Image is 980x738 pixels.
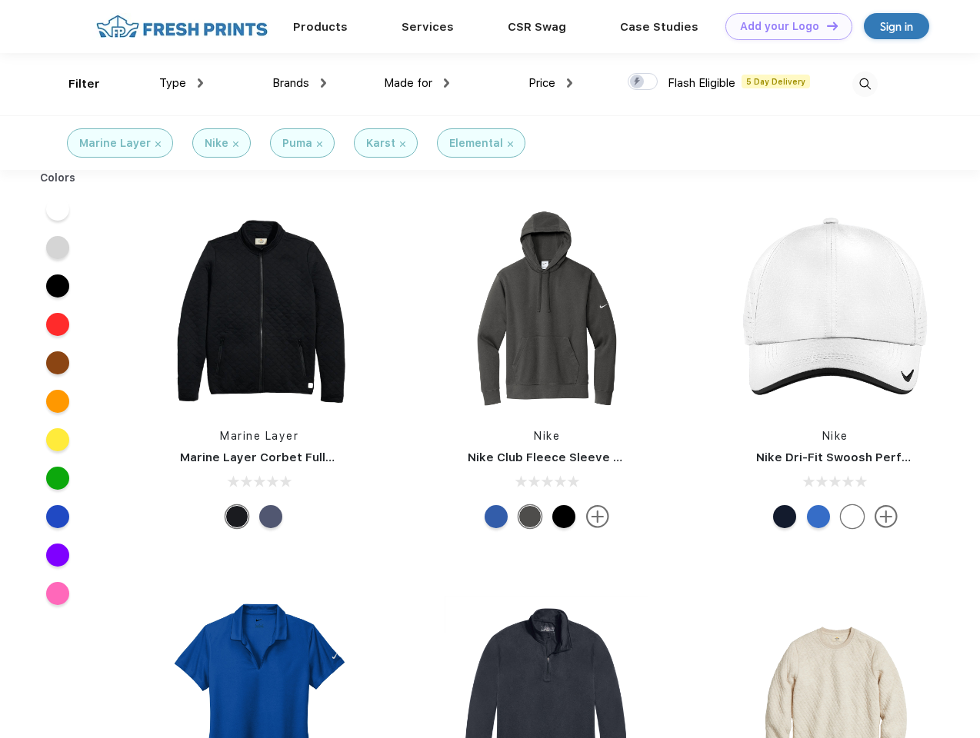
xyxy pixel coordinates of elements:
[259,505,282,528] div: Navy
[225,505,248,528] div: Black
[508,141,513,147] img: filter_cancel.svg
[79,135,151,151] div: Marine Layer
[366,135,395,151] div: Karst
[293,20,348,34] a: Products
[508,20,566,34] a: CSR Swag
[528,76,555,90] span: Price
[92,13,272,40] img: fo%20logo%202.webp
[518,505,542,528] div: Anthracite
[852,71,878,97] img: desktop_search.svg
[567,78,572,88] img: dropdown.png
[272,76,309,90] span: Brands
[552,505,575,528] div: Black
[733,208,938,413] img: func=resize&h=266
[773,505,796,528] div: Navy
[159,76,186,90] span: Type
[205,135,228,151] div: Nike
[157,208,362,413] img: func=resize&h=266
[822,430,848,442] a: Nike
[444,78,449,88] img: dropdown.png
[198,78,203,88] img: dropdown.png
[807,505,830,528] div: Blue Sapphire
[282,135,312,151] div: Puma
[233,141,238,147] img: filter_cancel.svg
[384,76,432,90] span: Made for
[468,450,756,464] a: Nike Club Fleece Sleeve Swoosh Pullover Hoodie
[28,170,88,186] div: Colors
[402,20,454,34] a: Services
[586,505,609,528] img: more.svg
[740,20,819,33] div: Add your Logo
[400,141,405,147] img: filter_cancel.svg
[68,75,100,93] div: Filter
[220,430,298,442] a: Marine Layer
[534,430,560,442] a: Nike
[864,13,929,39] a: Sign in
[485,505,508,528] div: Game Royal
[841,505,864,528] div: White
[875,505,898,528] img: more.svg
[756,450,968,464] a: Nike Dri-Fit Swoosh Perforated Cap
[668,76,735,90] span: Flash Eligible
[317,141,322,147] img: filter_cancel.svg
[742,75,810,88] span: 5 Day Delivery
[827,22,838,30] img: DT
[449,135,503,151] div: Elemental
[445,208,649,413] img: func=resize&h=266
[155,141,161,147] img: filter_cancel.svg
[180,450,393,464] a: Marine Layer Corbet Full-Zip Jacket
[321,78,326,88] img: dropdown.png
[880,18,913,35] div: Sign in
